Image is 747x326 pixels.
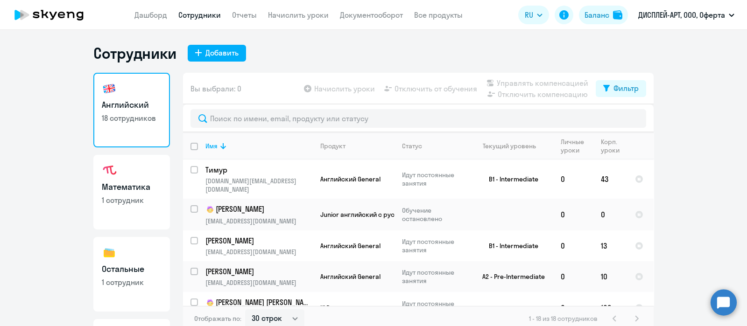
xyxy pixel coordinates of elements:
td: 10 [593,261,627,292]
td: 0 [553,160,593,199]
div: Добавить [205,47,239,58]
div: Личные уроки [561,138,587,154]
p: 1 сотрудник [102,195,162,205]
span: 1 - 18 из 18 сотрудников [529,314,598,323]
h3: Остальные [102,263,162,275]
p: [PERSON_NAME] [205,266,311,277]
p: [EMAIL_ADDRESS][DOMAIN_NAME] [205,278,312,287]
span: Английский General [320,272,381,281]
a: [PERSON_NAME] [205,266,312,277]
p: [PERSON_NAME] [205,204,311,215]
a: Документооборот [340,10,403,20]
div: Статус [402,142,466,150]
td: B1 - Intermediate [466,160,553,199]
img: others [102,245,117,260]
div: Корп. уроки [601,138,621,154]
a: Тимур [205,165,312,175]
h1: Сотрудники [93,44,176,62]
p: Идут постоянные занятия [402,268,466,285]
p: [DOMAIN_NAME][EMAIL_ADDRESS][DOMAIN_NAME] [205,177,312,194]
p: Идут постоянные занятия [402,237,466,254]
p: 18 сотрудников [102,113,162,123]
p: Обучение остановлено [402,206,466,223]
span: Junior английский с русскоговорящим преподавателем [320,210,496,219]
a: Начислить уроки [268,10,329,20]
td: A2 - Pre-Intermediate [466,261,553,292]
img: math [102,163,117,178]
span: RU [525,9,533,21]
td: 0 [553,199,593,230]
p: [EMAIL_ADDRESS][DOMAIN_NAME] [205,217,312,225]
img: balance [613,10,622,20]
input: Поиск по имени, email, продукту или статусу [190,109,646,128]
span: Отображать по: [194,314,241,323]
p: [PERSON_NAME] [205,236,311,246]
img: english [102,81,117,96]
span: KLP с русскоговорящим преподавателем [320,304,449,312]
td: 43 [593,160,627,199]
td: B1 - Intermediate [466,230,553,261]
div: Текущий уровень [474,142,553,150]
div: Фильтр [613,83,639,94]
td: 13 [593,230,627,261]
a: Отчеты [232,10,257,20]
button: RU [518,6,549,24]
div: Имя [205,142,312,150]
a: Дашборд [134,10,167,20]
p: Тимур [205,165,311,175]
div: Статус [402,142,422,150]
td: 0 [553,230,593,261]
button: ДИСПЛЕЙ-АРТ, ООО, Оферта [634,4,739,26]
p: 1 сотрудник [102,277,162,287]
div: Баланс [585,9,609,21]
a: Остальные1 сотрудник [93,237,170,312]
a: Все продукты [414,10,463,20]
div: Имя [205,142,218,150]
a: Английский18 сотрудников [93,73,170,147]
div: Текущий уровень [483,142,536,150]
p: ДИСПЛЕЙ-АРТ, ООО, Оферта [638,9,725,21]
h3: Английский [102,99,162,111]
h3: Математика [102,181,162,193]
td: 0 [553,261,593,292]
a: Сотрудники [178,10,221,20]
div: Продукт [320,142,345,150]
a: child[PERSON_NAME] [PERSON_NAME] [205,297,312,308]
p: [PERSON_NAME] [PERSON_NAME] [205,297,311,308]
p: [EMAIL_ADDRESS][DOMAIN_NAME] [205,248,312,256]
img: child [205,298,215,307]
div: Корп. уроки [601,138,627,154]
a: [PERSON_NAME] [205,236,312,246]
td: 108 [593,292,627,324]
div: Продукт [320,142,394,150]
button: Фильтр [596,80,646,97]
button: Добавить [188,45,246,62]
span: Вы выбрали: 0 [190,83,241,94]
a: Математика1 сотрудник [93,155,170,229]
span: Английский General [320,242,381,250]
img: child [205,205,215,214]
td: 0 [593,199,627,230]
button: Балансbalance [579,6,628,24]
p: Идут постоянные занятия [402,299,466,316]
div: Личные уроки [561,138,593,154]
a: child[PERSON_NAME] [205,204,312,215]
span: Английский General [320,175,381,183]
p: Идут постоянные занятия [402,171,466,187]
td: 0 [553,292,593,324]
